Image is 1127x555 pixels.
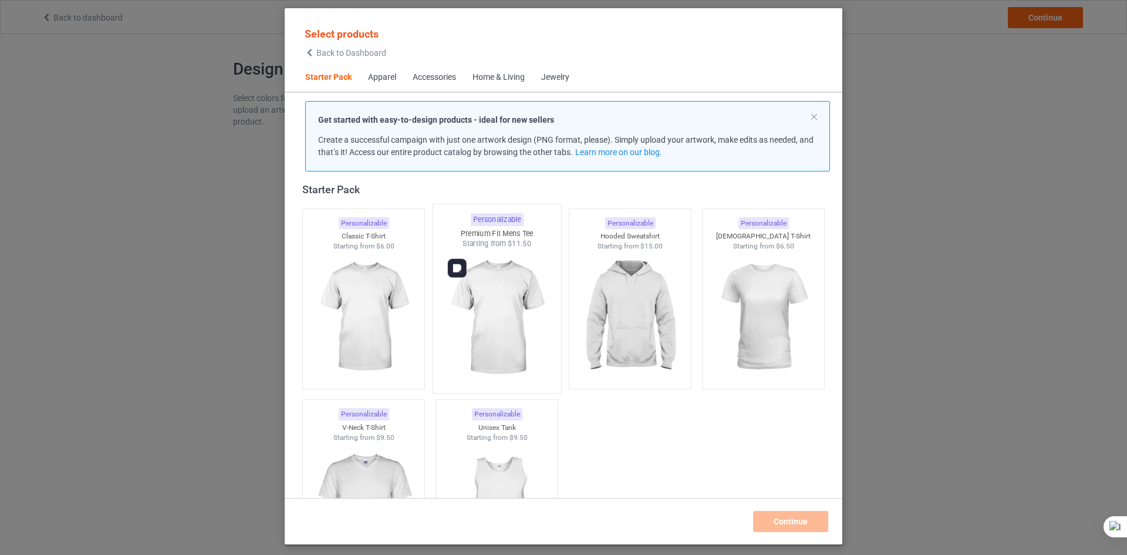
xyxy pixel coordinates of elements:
[318,115,554,125] strong: Get started with easy-to-design products - ideal for new sellers
[575,147,662,157] a: Learn more on our blog.
[605,217,656,230] div: Personalizable
[433,238,561,248] div: Starting from
[368,72,396,83] div: Apparel
[433,228,561,238] div: Premium Fit Mens Tee
[703,231,825,241] div: [DEMOGRAPHIC_DATA] T-Shirt
[470,213,523,226] div: Personalizable
[640,242,663,250] span: $15.00
[508,239,531,248] span: $11.50
[318,135,814,157] span: Create a successful campaign with just one artwork design (PNG format, please). Simply upload you...
[509,433,528,442] span: $9.50
[776,242,794,250] span: $6.50
[413,72,456,83] div: Accessories
[311,251,416,383] img: regular.jpg
[436,433,558,443] div: Starting from
[339,217,389,230] div: Personalizable
[738,217,789,230] div: Personalizable
[569,241,691,251] div: Starting from
[541,72,569,83] div: Jewelry
[297,63,360,92] span: Starter Pack
[302,183,830,196] div: Starter Pack
[303,423,425,433] div: V-Neck T-Shirt
[441,249,552,387] img: regular.jpg
[578,251,683,383] img: regular.jpg
[711,251,816,383] img: regular.jpg
[376,433,394,442] span: $9.50
[303,241,425,251] div: Starting from
[339,408,389,421] div: Personalizable
[436,423,558,433] div: Unisex Tank
[305,28,379,40] span: Select products
[473,72,525,83] div: Home & Living
[569,231,691,241] div: Hooded Sweatshirt
[316,48,386,58] span: Back to Dashboard
[472,408,522,421] div: Personalizable
[703,241,825,251] div: Starting from
[303,231,425,241] div: Classic T-Shirt
[376,242,394,250] span: $6.00
[303,433,425,443] div: Starting from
